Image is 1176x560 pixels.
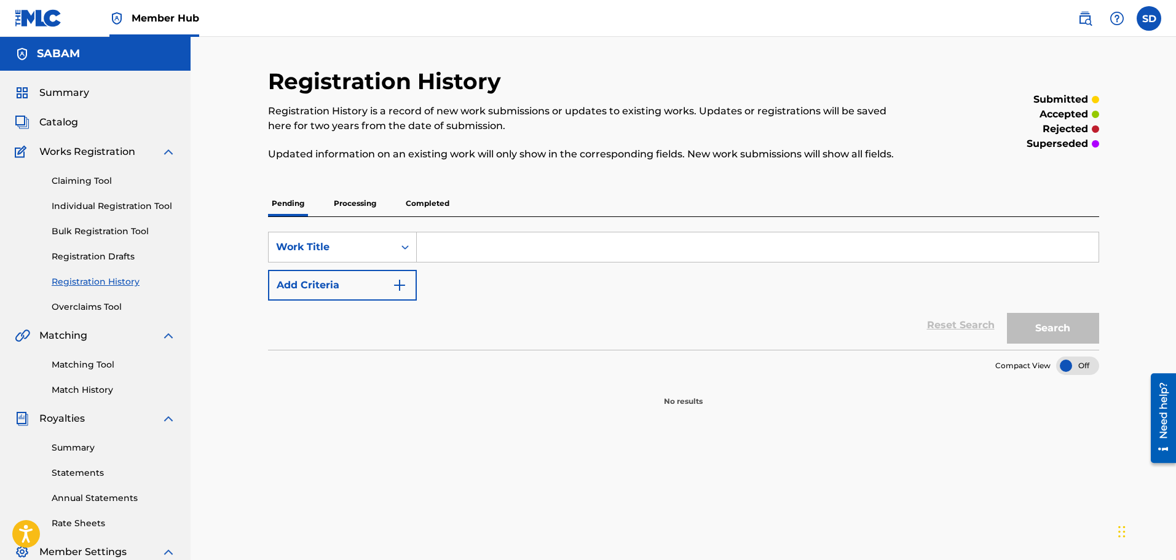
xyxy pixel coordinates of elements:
[39,85,89,100] span: Summary
[15,85,89,100] a: SummarySummary
[37,47,80,61] h5: SABAM
[1137,6,1161,31] div: User Menu
[1043,122,1088,136] p: rejected
[109,11,124,26] img: Top Rightsholder
[330,191,380,216] p: Processing
[52,492,176,505] a: Annual Statements
[52,467,176,479] a: Statements
[15,9,62,27] img: MLC Logo
[39,545,127,559] span: Member Settings
[1110,11,1124,26] img: help
[15,115,78,130] a: CatalogCatalog
[15,47,30,61] img: Accounts
[1105,6,1129,31] div: Help
[52,175,176,187] a: Claiming Tool
[276,240,387,254] div: Work Title
[52,358,176,371] a: Matching Tool
[1142,368,1176,467] iframe: Resource Center
[52,441,176,454] a: Summary
[39,328,87,343] span: Matching
[39,115,78,130] span: Catalog
[52,225,176,238] a: Bulk Registration Tool
[15,144,31,159] img: Works Registration
[161,545,176,559] img: expand
[1118,513,1126,550] div: Drag
[1040,107,1088,122] p: accepted
[15,545,30,559] img: Member Settings
[268,191,308,216] p: Pending
[15,328,30,343] img: Matching
[161,144,176,159] img: expand
[1027,136,1088,151] p: superseded
[268,270,417,301] button: Add Criteria
[52,384,176,396] a: Match History
[392,278,407,293] img: 9d2ae6d4665cec9f34b9.svg
[268,147,908,162] p: Updated information on an existing work will only show in the corresponding fields. New work subm...
[1078,11,1092,26] img: search
[15,115,30,130] img: Catalog
[1033,92,1088,107] p: submitted
[52,275,176,288] a: Registration History
[132,11,199,25] span: Member Hub
[161,328,176,343] img: expand
[15,85,30,100] img: Summary
[402,191,453,216] p: Completed
[1073,6,1097,31] a: Public Search
[39,411,85,426] span: Royalties
[1115,501,1176,560] iframe: Chat Widget
[52,517,176,530] a: Rate Sheets
[664,381,703,407] p: No results
[995,360,1051,371] span: Compact View
[39,144,135,159] span: Works Registration
[52,250,176,263] a: Registration Drafts
[161,411,176,426] img: expand
[268,232,1099,350] form: Search Form
[52,301,176,314] a: Overclaims Tool
[15,411,30,426] img: Royalties
[268,68,507,95] h2: Registration History
[52,200,176,213] a: Individual Registration Tool
[268,104,908,133] p: Registration History is a record of new work submissions or updates to existing works. Updates or...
